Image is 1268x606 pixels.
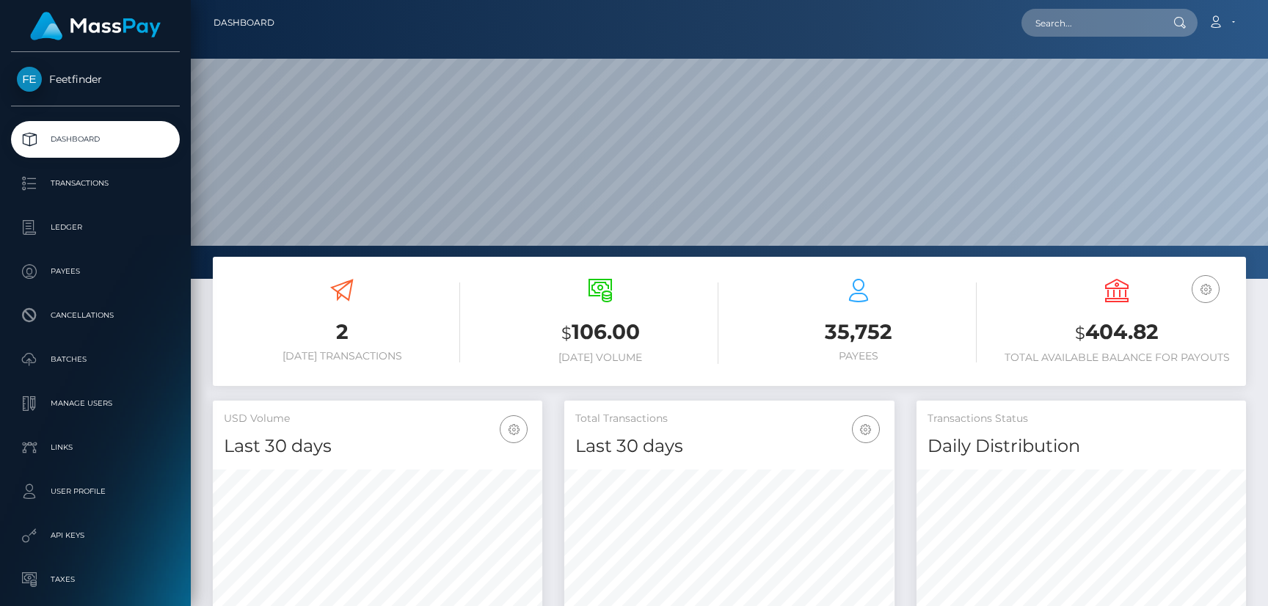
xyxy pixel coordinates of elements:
[17,481,174,503] p: User Profile
[11,341,180,378] a: Batches
[11,561,180,598] a: Taxes
[1075,323,1085,343] small: $
[482,318,718,348] h3: 106.00
[224,350,460,362] h6: [DATE] Transactions
[30,12,161,40] img: MassPay Logo
[999,318,1235,348] h3: 404.82
[575,434,883,459] h4: Last 30 days
[11,121,180,158] a: Dashboard
[224,318,460,346] h3: 2
[17,128,174,150] p: Dashboard
[224,434,531,459] h4: Last 30 days
[224,412,531,426] h5: USD Volume
[561,323,572,343] small: $
[740,350,977,362] h6: Payees
[17,348,174,370] p: Batches
[482,351,718,364] h6: [DATE] Volume
[214,7,274,38] a: Dashboard
[17,216,174,238] p: Ledger
[11,429,180,466] a: Links
[11,209,180,246] a: Ledger
[740,318,977,346] h3: 35,752
[11,253,180,290] a: Payees
[11,517,180,554] a: API Keys
[17,525,174,547] p: API Keys
[11,473,180,510] a: User Profile
[1021,9,1159,37] input: Search...
[17,569,174,591] p: Taxes
[17,304,174,326] p: Cancellations
[17,260,174,282] p: Payees
[17,67,42,92] img: Feetfinder
[11,297,180,334] a: Cancellations
[17,437,174,459] p: Links
[999,351,1235,364] h6: Total Available Balance for Payouts
[928,434,1235,459] h4: Daily Distribution
[11,73,180,86] span: Feetfinder
[11,165,180,202] a: Transactions
[17,393,174,415] p: Manage Users
[11,385,180,422] a: Manage Users
[575,412,883,426] h5: Total Transactions
[17,172,174,194] p: Transactions
[928,412,1235,426] h5: Transactions Status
